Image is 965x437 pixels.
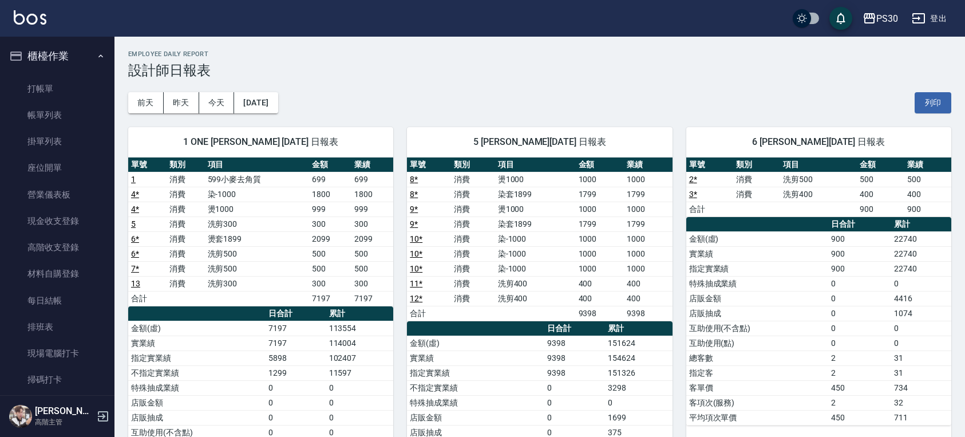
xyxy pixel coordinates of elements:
[309,187,351,202] td: 1800
[167,172,205,187] td: 消費
[891,321,951,336] td: 0
[624,276,673,291] td: 400
[828,336,891,351] td: 0
[891,246,951,261] td: 22740
[624,202,673,216] td: 1000
[576,291,624,306] td: 400
[205,158,309,172] th: 項目
[828,365,891,380] td: 2
[309,158,351,172] th: 金額
[5,367,110,393] a: 掃碼打卡
[351,158,394,172] th: 業績
[686,321,829,336] td: 互助使用(不含點)
[128,92,164,113] button: 前天
[205,261,309,276] td: 洗剪500
[309,231,351,246] td: 2099
[128,410,266,425] td: 店販抽成
[686,158,733,172] th: 單號
[128,158,393,306] table: a dense table
[142,136,379,148] span: 1 ONE [PERSON_NAME] [DATE] 日報表
[828,306,891,321] td: 0
[686,336,829,351] td: 互助使用(點)
[451,202,495,216] td: 消費
[891,306,951,321] td: 1074
[495,276,576,291] td: 洗剪400
[544,395,605,410] td: 0
[309,276,351,291] td: 300
[686,351,829,365] td: 總客數
[451,158,495,172] th: 類別
[351,261,394,276] td: 500
[891,380,951,395] td: 734
[309,216,351,231] td: 300
[605,395,673,410] td: 0
[326,380,394,395] td: 0
[351,246,394,261] td: 500
[495,246,576,261] td: 染-1000
[326,351,394,365] td: 102407
[407,158,451,172] th: 單號
[857,158,904,172] th: 金額
[326,410,394,425] td: 0
[407,336,544,351] td: 金額(虛)
[686,276,829,291] td: 特殊抽成業績
[576,306,624,321] td: 9398
[128,395,266,410] td: 店販金額
[624,172,673,187] td: 1000
[700,136,938,148] span: 6 [PERSON_NAME][DATE] 日報表
[421,136,658,148] span: 5 [PERSON_NAME][DATE] 日報表
[205,202,309,216] td: 燙1000
[828,246,891,261] td: 900
[576,172,624,187] td: 1000
[780,187,857,202] td: 洗剪400
[407,158,672,321] table: a dense table
[733,158,780,172] th: 類別
[544,365,605,380] td: 9398
[686,261,829,276] td: 指定實業績
[686,395,829,410] td: 客項次(服務)
[576,216,624,231] td: 1799
[5,102,110,128] a: 帳單列表
[326,321,394,336] td: 113554
[495,291,576,306] td: 洗剪400
[326,336,394,351] td: 114004
[605,365,673,380] td: 151326
[829,7,852,30] button: save
[624,261,673,276] td: 1000
[167,202,205,216] td: 消費
[605,351,673,365] td: 154624
[828,291,891,306] td: 0
[605,336,673,351] td: 151624
[544,336,605,351] td: 9398
[205,246,309,261] td: 洗剪500
[5,128,110,155] a: 掛單列表
[266,395,326,410] td: 0
[407,380,544,395] td: 不指定實業績
[309,202,351,216] td: 999
[858,7,903,30] button: PS30
[624,158,673,172] th: 業績
[686,380,829,395] td: 客單價
[266,351,326,365] td: 5898
[891,395,951,410] td: 32
[5,261,110,287] a: 材料自購登錄
[266,410,326,425] td: 0
[167,246,205,261] td: 消費
[904,202,951,216] td: 900
[167,158,205,172] th: 類別
[904,158,951,172] th: 業績
[891,410,951,425] td: 711
[828,261,891,276] td: 900
[164,92,199,113] button: 昨天
[828,276,891,291] td: 0
[326,306,394,321] th: 累計
[199,92,235,113] button: 今天
[5,155,110,181] a: 座位開單
[407,351,544,365] td: 實業績
[266,365,326,380] td: 1299
[624,187,673,202] td: 1799
[686,202,733,216] td: 合計
[351,216,394,231] td: 300
[576,276,624,291] td: 400
[828,321,891,336] td: 0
